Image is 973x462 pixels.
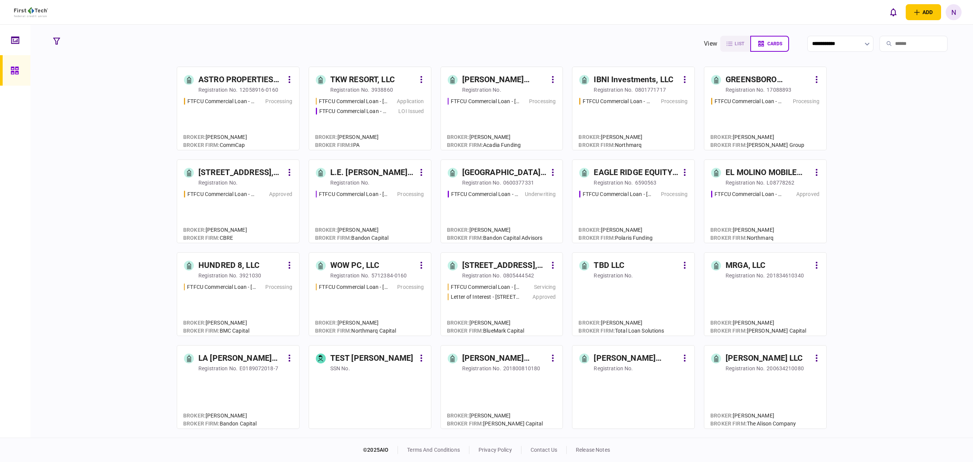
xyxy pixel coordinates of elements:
[583,190,651,198] div: FTFCU Commercial Loan - 26095 Kestrel Dr Evan Mills NY
[447,412,543,420] div: [PERSON_NAME]
[183,327,249,335] div: BMC Capital
[269,190,292,198] div: Approved
[441,345,563,429] a: [PERSON_NAME] COMMONS INVESTMENTS, LLCregistration no.201800810180Broker:[PERSON_NAME]broker firm...
[198,352,284,365] div: LA [PERSON_NAME] LLC.
[265,97,292,105] div: Processing
[796,190,819,198] div: Approved
[447,320,469,326] span: Broker :
[710,413,733,419] span: Broker :
[447,142,483,148] span: broker firm :
[315,141,379,149] div: IPA
[767,41,782,46] span: cards
[371,86,393,94] div: 3938860
[198,167,284,179] div: [STREET_ADDRESS], LLC
[315,227,338,233] span: Broker :
[578,227,601,233] span: Broker :
[447,134,469,140] span: Broker :
[397,283,424,291] div: Processing
[462,272,501,279] div: registration no.
[572,67,695,150] a: IBNI Investments, LLCregistration no.0801771717FTFCU Commercial Loan - 6 Uvalde Road Houston TX P...
[447,133,521,141] div: [PERSON_NAME]
[330,167,415,179] div: L.E. [PERSON_NAME] Properties Inc.
[363,446,398,454] div: © 2025 AIO
[183,420,257,428] div: Bandon Capital
[397,97,424,105] div: Application
[319,283,388,291] div: FTFCU Commercial Loan - 2203 Texas Parkway
[572,159,695,243] a: EAGLE RIDGE EQUITY LLCregistration no.6590563FTFCU Commercial Loan - 26095 Kestrel Dr Evan Mills ...
[503,272,534,279] div: 0805444542
[710,141,804,149] div: [PERSON_NAME] Group
[183,413,206,419] span: Broker :
[726,167,811,179] div: EL MOLINO MOBILE HOME PARK, LLC
[635,86,666,94] div: 0801771717
[710,134,733,140] span: Broker :
[198,74,284,86] div: ASTRO PROPERTIES LLC
[441,159,563,243] a: [GEOGRAPHIC_DATA] PASSAIC, LLCregistration no.0600377331FTFCU Commercial Loan - 325 Main Street L...
[578,328,615,334] span: broker firm :
[183,319,249,327] div: [PERSON_NAME]
[183,226,247,234] div: [PERSON_NAME]
[710,142,747,148] span: broker firm :
[462,352,547,365] div: [PERSON_NAME] COMMONS INVESTMENTS, LLC
[715,97,783,105] div: FTFCU Commercial Loan - 1770 Allens Circle Greensboro GA
[447,328,483,334] span: broker firm :
[198,260,260,272] div: HUNDRED 8, LLC
[726,365,765,372] div: registration no.
[710,226,774,234] div: [PERSON_NAME]
[578,234,653,242] div: Polaris Funding
[578,141,642,149] div: Northmarq
[441,67,563,150] a: [PERSON_NAME] Regency Partners LLCregistration no.FTFCU Commercial Loan - 6 Dunbar Rd Monticello ...
[462,167,547,179] div: [GEOGRAPHIC_DATA] PASSAIC, LLC
[183,141,247,149] div: CommCap
[198,179,238,186] div: registration no.
[479,447,512,453] a: privacy policy
[315,319,396,327] div: [PERSON_NAME]
[330,272,369,279] div: registration no.
[315,235,352,241] span: broker firm :
[503,365,540,372] div: 201800810180
[594,86,633,94] div: registration no.
[710,319,806,327] div: [PERSON_NAME]
[315,134,338,140] span: Broker :
[767,272,804,279] div: 201834610340
[661,190,688,198] div: Processing
[330,260,379,272] div: WOW PC, LLC
[635,179,657,186] div: 6590563
[726,352,803,365] div: [PERSON_NAME] LLC
[710,328,747,334] span: broker firm :
[330,179,369,186] div: registration no.
[710,133,804,141] div: [PERSON_NAME]
[594,365,633,372] div: registration no.
[330,74,395,86] div: TKW RESORT, LLC
[462,74,547,86] div: [PERSON_NAME] Regency Partners LLC
[447,413,469,419] span: Broker :
[578,327,664,335] div: Total Loan Solutions
[710,421,747,427] span: broker firm :
[183,133,247,141] div: [PERSON_NAME]
[661,97,688,105] div: Processing
[726,272,765,279] div: registration no.
[451,97,520,105] div: FTFCU Commercial Loan - 6 Dunbar Rd Monticello NY
[187,97,256,105] div: FTFCU Commercial Loan - 1650 S Carbon Ave Price UT
[710,234,774,242] div: Northmarq
[578,133,642,141] div: [PERSON_NAME]
[447,327,525,335] div: BlueMark Capital
[239,272,261,279] div: 3921030
[177,252,300,336] a: HUNDRED 8, LLCregistration no.3921030FTFCU Commercial Loan - 3969 Morse Crossing ColumbusProcessi...
[462,365,501,372] div: registration no.
[710,227,733,233] span: Broker :
[198,86,238,94] div: registration no.
[447,141,521,149] div: Acadia Funding
[183,320,206,326] span: Broker :
[330,365,350,372] div: SSN no.
[710,412,796,420] div: [PERSON_NAME]
[309,252,431,336] a: WOW PC, LLCregistration no.5712384-0160FTFCU Commercial Loan - 2203 Texas ParkwayProcessingBroker...
[315,234,388,242] div: Bandon Capital
[451,190,520,198] div: FTFCU Commercial Loan - 325 Main Street Little Ferry NJ
[767,365,804,372] div: 200634210080
[183,227,206,233] span: Broker :
[720,36,750,52] button: list
[710,320,733,326] span: Broker :
[710,235,747,241] span: broker firm :
[451,283,520,291] div: FTFCU Commercial Loan - 8401 Chagrin Road Bainbridge Townshi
